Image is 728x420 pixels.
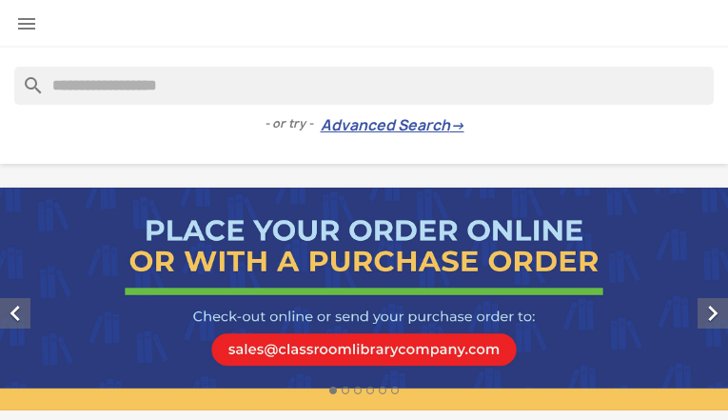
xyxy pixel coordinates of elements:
[450,116,464,135] span: →
[14,67,714,105] input: Search
[265,114,321,133] span: - or try -
[698,298,728,329] i: 
[321,116,464,135] a: Advanced Search→
[15,12,38,35] i: 
[14,67,37,90] i: search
